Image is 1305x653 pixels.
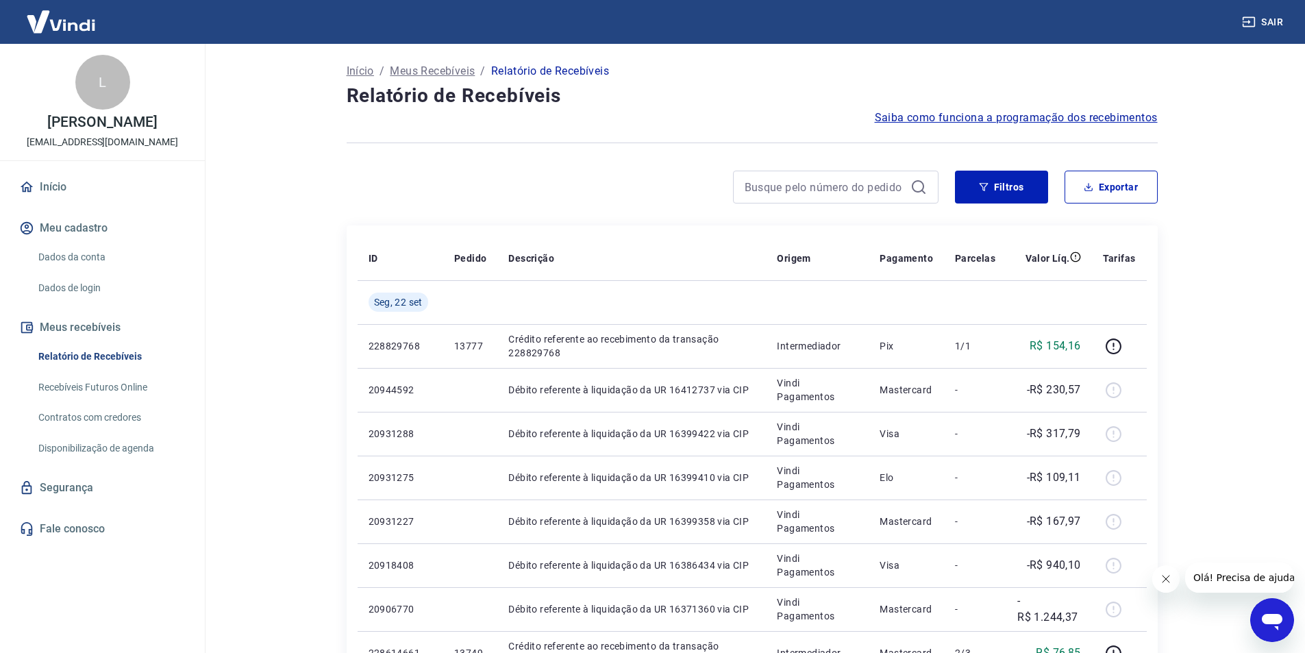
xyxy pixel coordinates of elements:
[8,10,115,21] span: Olá! Precisa de ajuda?
[745,177,905,197] input: Busque pelo número do pedido
[955,427,995,441] p: -
[508,471,755,484] p: Débito referente à liquidação da UR 16399410 via CIP
[880,558,933,572] p: Visa
[508,251,554,265] p: Descrição
[508,427,755,441] p: Débito referente à liquidação da UR 16399422 via CIP
[880,602,933,616] p: Mastercard
[27,135,178,149] p: [EMAIL_ADDRESS][DOMAIN_NAME]
[1239,10,1289,35] button: Sair
[369,339,432,353] p: 228829768
[1152,565,1180,593] iframe: Fechar mensagem
[777,508,858,535] p: Vindi Pagamentos
[369,515,432,528] p: 20931227
[1027,513,1081,530] p: -R$ 167,97
[880,515,933,528] p: Mastercard
[777,251,810,265] p: Origem
[390,63,475,79] a: Meus Recebíveis
[16,1,105,42] img: Vindi
[16,312,188,343] button: Meus recebíveis
[454,339,486,353] p: 13777
[777,420,858,447] p: Vindi Pagamentos
[875,110,1158,126] a: Saiba como funciona a programação dos recebimentos
[491,63,609,79] p: Relatório de Recebíveis
[347,82,1158,110] h4: Relatório de Recebíveis
[454,251,486,265] p: Pedido
[33,373,188,402] a: Recebíveis Futuros Online
[508,602,755,616] p: Débito referente à liquidação da UR 16371360 via CIP
[347,63,374,79] a: Início
[1027,426,1081,442] p: -R$ 317,79
[1026,251,1070,265] p: Valor Líq.
[75,55,130,110] div: L
[955,558,995,572] p: -
[47,115,157,130] p: [PERSON_NAME]
[508,558,755,572] p: Débito referente à liquidação da UR 16386434 via CIP
[369,602,432,616] p: 20906770
[1027,469,1081,486] p: -R$ 109,11
[369,558,432,572] p: 20918408
[33,404,188,432] a: Contratos com credores
[880,427,933,441] p: Visa
[480,63,485,79] p: /
[880,339,933,353] p: Pix
[1027,557,1081,574] p: -R$ 940,10
[1185,563,1294,593] iframe: Mensagem da empresa
[380,63,384,79] p: /
[1027,382,1081,398] p: -R$ 230,57
[33,243,188,271] a: Dados da conta
[369,471,432,484] p: 20931275
[777,339,858,353] p: Intermediador
[16,514,188,544] a: Fale conosco
[777,595,858,623] p: Vindi Pagamentos
[1017,593,1080,626] p: -R$ 1.244,37
[16,213,188,243] button: Meu cadastro
[955,602,995,616] p: -
[955,383,995,397] p: -
[880,383,933,397] p: Mastercard
[1030,338,1081,354] p: R$ 154,16
[16,473,188,503] a: Segurança
[955,471,995,484] p: -
[33,274,188,302] a: Dados de login
[369,427,432,441] p: 20931288
[374,295,423,309] span: Seg, 22 set
[777,464,858,491] p: Vindi Pagamentos
[955,515,995,528] p: -
[33,434,188,463] a: Disponibilização de agenda
[777,552,858,579] p: Vindi Pagamentos
[955,171,1048,204] button: Filtros
[369,251,378,265] p: ID
[880,471,933,484] p: Elo
[508,383,755,397] p: Débito referente à liquidação da UR 16412737 via CIP
[1250,598,1294,642] iframe: Botão para abrir a janela de mensagens
[955,251,995,265] p: Parcelas
[33,343,188,371] a: Relatório de Recebíveis
[16,172,188,202] a: Início
[508,515,755,528] p: Débito referente à liquidação da UR 16399358 via CIP
[508,332,755,360] p: Crédito referente ao recebimento da transação 228829768
[1065,171,1158,204] button: Exportar
[880,251,933,265] p: Pagamento
[955,339,995,353] p: 1/1
[369,383,432,397] p: 20944592
[777,376,858,404] p: Vindi Pagamentos
[1103,251,1136,265] p: Tarifas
